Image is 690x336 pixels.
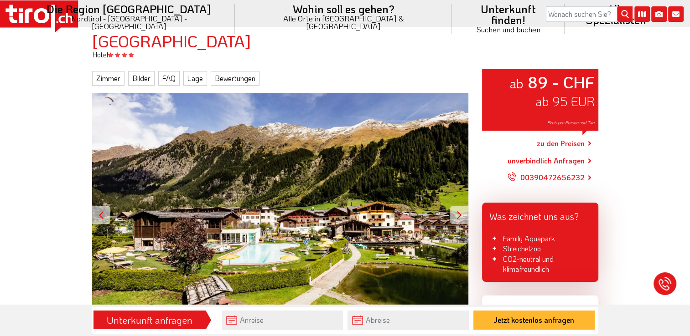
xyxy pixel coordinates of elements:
[482,295,598,319] div: Unsere Stärken
[537,132,585,155] a: zu den Preisen
[547,120,595,126] span: Preis pro Person und Tag
[348,311,469,330] input: Abreise
[183,71,207,86] a: Lage
[246,15,441,30] small: Alle Orte in [GEOGRAPHIC_DATA] & [GEOGRAPHIC_DATA]
[211,71,259,86] a: Bewertungen
[222,311,343,330] input: Anreise
[473,311,595,330] button: Jetzt kostenlos anfragen
[634,6,650,22] i: Karte öffnen
[158,71,180,86] a: FAQ
[96,312,203,328] div: Unterkunft anfragen
[128,71,155,86] a: Bilder
[535,93,595,109] span: ab 95 EUR
[509,75,524,92] small: ab
[34,15,224,30] small: Nordtirol - [GEOGRAPHIC_DATA] - [GEOGRAPHIC_DATA]
[489,244,591,254] li: Streichelzoo
[489,234,591,244] li: Family Aquapark
[489,254,591,275] li: CO2-neutral und klimafreundlich
[508,155,585,166] a: unverbindlich Anfragen
[482,203,598,226] div: Was zeichnet uns aus?
[528,71,595,92] strong: 89 - CHF
[651,6,667,22] i: Fotogalerie
[546,6,633,22] input: Wonach suchen Sie?
[85,50,605,60] div: Hotel
[92,71,125,86] a: Zimmer
[463,25,554,33] small: Suchen und buchen
[508,166,585,189] a: 00390472656232
[668,6,684,22] i: Kontakt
